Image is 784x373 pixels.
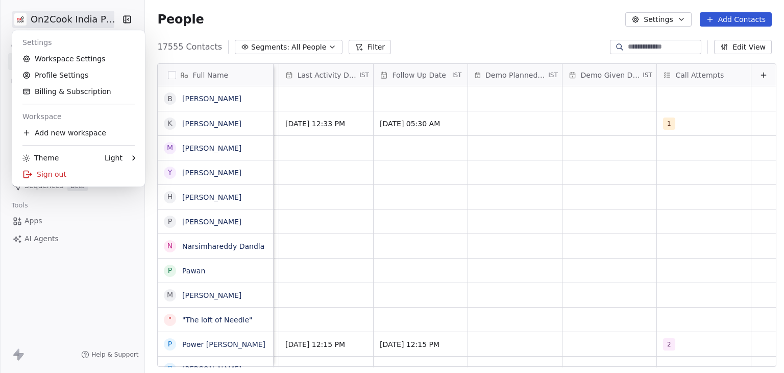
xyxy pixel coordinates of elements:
a: Billing & Subscription [16,83,141,100]
div: Sign out [16,166,141,182]
div: Theme [22,153,59,163]
a: Profile Settings [16,67,141,83]
div: Light [105,153,122,163]
a: Workspace Settings [16,51,141,67]
div: Add new workspace [16,125,141,141]
div: Workspace [16,108,141,125]
div: Settings [16,34,141,51]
